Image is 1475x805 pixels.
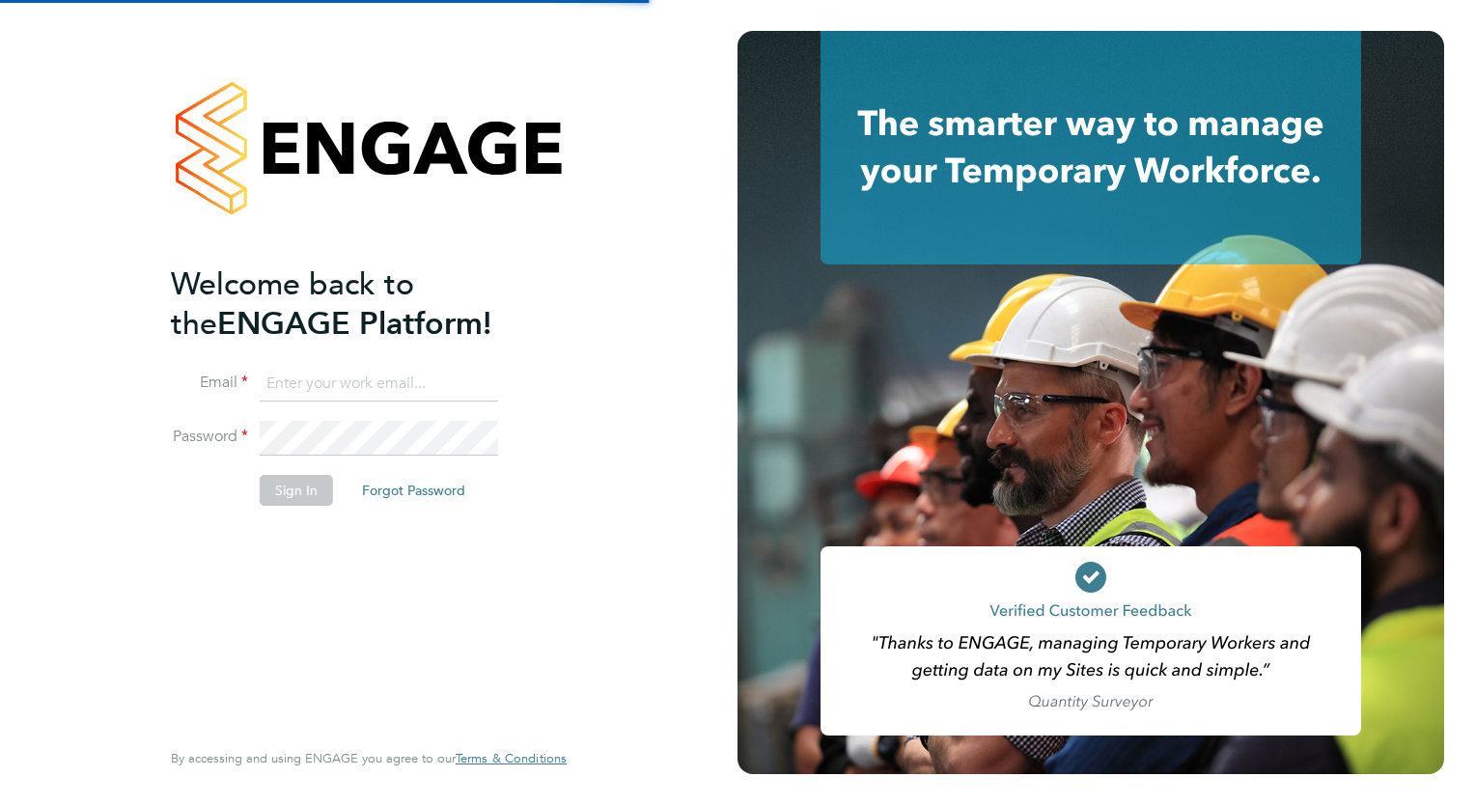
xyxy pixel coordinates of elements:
input: Enter your work email... [260,367,498,402]
span: Welcome back to the [171,265,414,343]
button: Sign In [260,475,333,506]
h2: ENGAGE Platform! [171,264,547,344]
span: Terms & Conditions [456,750,567,766]
button: Forgot Password [347,475,481,506]
a: Terms & Conditions [456,751,567,766]
span: By accessing and using ENGAGE you agree to our [171,750,567,766]
label: Password [171,427,248,447]
label: Email [171,373,248,393]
